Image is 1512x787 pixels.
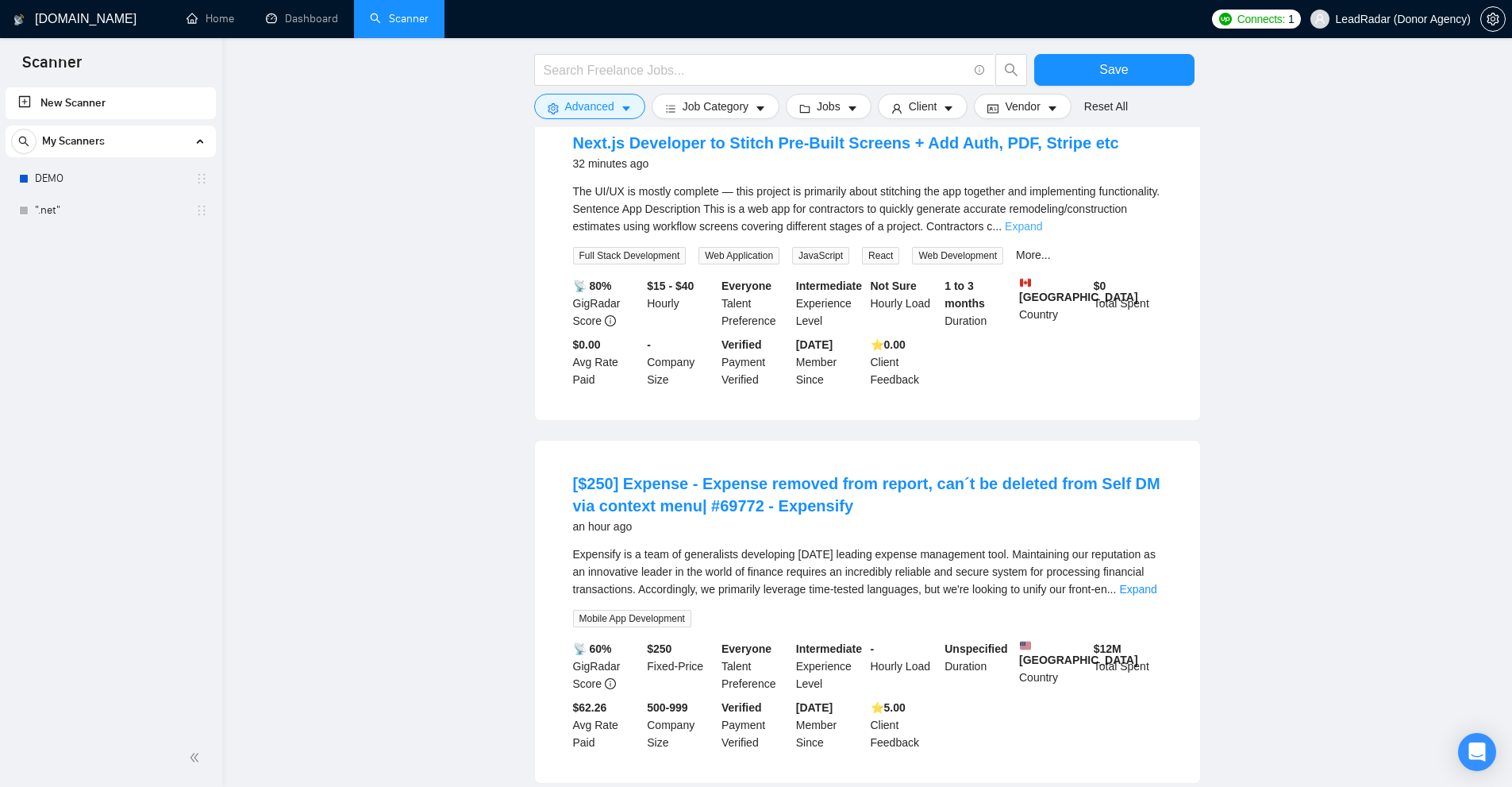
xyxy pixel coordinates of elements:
[721,338,762,351] b: Verified
[721,280,771,292] b: Everyone
[647,338,651,351] b: -
[995,54,1027,86] button: search
[35,163,186,195] a: DEMO
[1020,640,1031,651] img: 🇺🇸
[189,750,205,766] span: double-left
[1480,6,1506,32] button: setting
[647,642,671,655] b: $ 250
[868,640,942,692] div: Hourly Load
[718,699,793,751] div: Payment Verified
[665,102,676,114] span: bars
[1005,220,1042,233] a: Expand
[13,7,25,33] img: logo
[868,336,942,388] div: Client Feedback
[647,701,687,714] b: 500-999
[718,277,793,330] div: Talent Preference
[871,280,917,292] b: Not Sure
[1047,102,1058,114] span: caret-down
[909,98,937,115] span: Client
[799,102,810,114] span: folder
[943,102,954,114] span: caret-down
[891,102,902,114] span: user
[1094,642,1121,655] b: $ 12M
[793,699,868,751] div: Member Since
[565,98,614,115] span: Advanced
[18,87,203,119] a: New Scanner
[755,102,766,114] span: caret-down
[1107,583,1117,596] span: ...
[652,94,779,119] button: barsJob Categorycaret-down
[266,12,338,25] a: dashboardDashboard
[683,98,748,115] span: Job Category
[11,129,37,154] button: search
[573,183,1162,235] div: The UI/UX is mostly complete — this project is primarily about stitching the app together and imp...
[1034,54,1195,86] button: Save
[868,277,942,330] div: Hourly Load
[718,336,793,388] div: Payment Verified
[1219,13,1232,25] img: upwork-logo.png
[573,701,607,714] b: $62.26
[573,154,1119,173] div: 32 minutes ago
[573,134,1119,152] a: Next.js Developer to Stitch Pre-Built Screens + Add Auth, PDF, Stripe etc
[573,280,612,292] b: 📡 80%
[1314,14,1325,25] span: user
[195,172,208,185] span: holder
[793,336,868,388] div: Member Since
[1237,10,1285,28] span: Connects:
[570,699,644,751] div: Avg Rate Paid
[12,136,36,147] span: search
[793,640,868,692] div: Experience Level
[945,280,985,310] b: 1 to 3 months
[605,315,616,326] span: info-circle
[605,678,616,689] span: info-circle
[1020,277,1031,288] img: 🇨🇦
[548,102,559,114] span: setting
[10,51,94,84] span: Scanner
[1481,13,1505,25] span: setting
[1288,10,1295,28] span: 1
[721,642,771,655] b: Everyone
[195,204,208,217] span: holder
[1016,640,1091,692] div: Country
[975,65,985,75] span: info-circle
[974,94,1071,119] button: idcardVendorcaret-down
[573,247,687,264] span: Full Stack Development
[941,277,1016,330] div: Duration
[941,640,1016,692] div: Duration
[721,701,762,714] b: Verified
[1005,98,1040,115] span: Vendor
[847,102,858,114] span: caret-down
[878,94,968,119] button: userClientcaret-down
[871,642,875,655] b: -
[1019,277,1138,303] b: [GEOGRAPHIC_DATA]
[796,701,833,714] b: [DATE]
[544,60,968,80] input: Search Freelance Jobs...
[1091,277,1165,330] div: Total Spent
[1480,13,1506,25] a: setting
[1119,583,1156,596] a: Expand
[573,546,1162,598] div: Expensify is a team of generalists developing [DATE] leading expense management tool. Maintaining...
[573,610,691,627] span: Mobile App Development
[796,338,833,351] b: [DATE]
[817,98,841,115] span: Jobs
[1458,733,1496,771] div: Open Intercom Messenger
[1019,640,1138,666] b: [GEOGRAPHIC_DATA]
[862,247,899,264] span: React
[573,517,1162,536] div: an hour ago
[534,94,645,119] button: settingAdvancedcaret-down
[987,102,998,114] span: idcard
[644,699,718,751] div: Company Size
[945,642,1007,655] b: Unspecified
[35,195,186,226] a: ".net"
[573,475,1160,515] a: [$250] Expense - Expense removed from report, can´t be deleted from Self DM via context menu| #69...
[796,280,862,292] b: Intermediate
[868,699,942,751] div: Client Feedback
[644,277,718,330] div: Hourly
[792,247,849,264] span: JavaScript
[644,336,718,388] div: Company Size
[996,63,1026,77] span: search
[793,277,868,330] div: Experience Level
[871,338,906,351] b: ⭐️ 0.00
[6,87,216,119] li: New Scanner
[621,102,632,114] span: caret-down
